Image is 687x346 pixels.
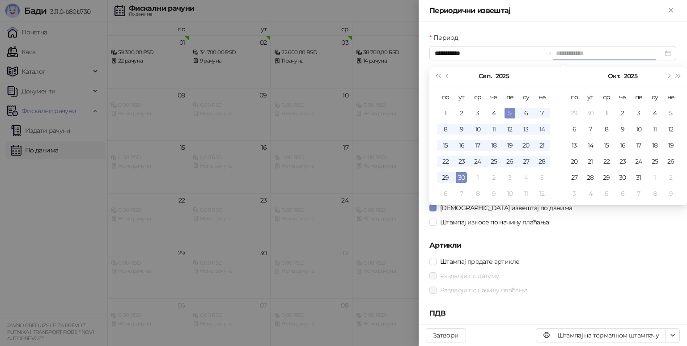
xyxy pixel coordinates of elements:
[488,172,499,183] div: 2
[663,153,679,169] td: 2025-10-26
[437,137,454,153] td: 2025-09-15
[505,124,515,135] div: 12
[633,156,644,167] div: 24
[663,169,679,186] td: 2025-11-02
[569,124,580,135] div: 6
[435,48,542,58] input: Период
[647,153,663,169] td: 2025-10-25
[496,67,509,85] button: Изабери годину
[663,121,679,137] td: 2025-10-12
[624,67,637,85] button: Изабери годину
[569,140,580,151] div: 13
[454,121,470,137] td: 2025-09-09
[666,188,676,199] div: 9
[582,105,598,121] td: 2025-09-30
[518,105,534,121] td: 2025-09-06
[488,156,499,167] div: 25
[615,137,631,153] td: 2025-10-16
[545,50,552,57] span: to
[505,188,515,199] div: 10
[582,121,598,137] td: 2025-10-07
[486,169,502,186] td: 2025-10-02
[601,108,612,118] div: 1
[666,140,676,151] div: 19
[518,89,534,105] th: су
[617,172,628,183] div: 30
[456,124,467,135] div: 9
[566,153,582,169] td: 2025-10-20
[566,121,582,137] td: 2025-10-06
[534,105,550,121] td: 2025-09-07
[633,108,644,118] div: 3
[633,188,644,199] div: 7
[598,137,615,153] td: 2025-10-15
[566,169,582,186] td: 2025-10-27
[488,108,499,118] div: 4
[505,140,515,151] div: 19
[534,121,550,137] td: 2025-09-14
[521,188,531,199] div: 11
[582,169,598,186] td: 2025-10-28
[534,186,550,202] td: 2025-10-12
[566,89,582,105] th: по
[633,172,644,183] div: 31
[666,5,676,16] button: Close
[601,124,612,135] div: 8
[585,156,596,167] div: 21
[456,140,467,151] div: 16
[615,169,631,186] td: 2025-10-30
[598,169,615,186] td: 2025-10-29
[615,105,631,121] td: 2025-10-02
[426,328,466,342] button: Затвори
[537,108,547,118] div: 7
[456,108,467,118] div: 2
[437,257,523,266] span: Штампај продате артикле
[454,169,470,186] td: 2025-09-30
[582,186,598,202] td: 2025-11-04
[472,140,483,151] div: 17
[598,186,615,202] td: 2025-11-05
[666,124,676,135] div: 12
[502,105,518,121] td: 2025-09-05
[440,172,451,183] div: 29
[598,89,615,105] th: ср
[569,156,580,167] div: 20
[486,121,502,137] td: 2025-09-11
[647,137,663,153] td: 2025-10-18
[598,121,615,137] td: 2025-10-08
[647,105,663,121] td: 2025-10-04
[470,121,486,137] td: 2025-09-10
[470,105,486,121] td: 2025-09-03
[454,153,470,169] td: 2025-09-23
[585,108,596,118] div: 30
[582,153,598,169] td: 2025-10-21
[456,172,467,183] div: 30
[486,137,502,153] td: 2025-09-18
[437,153,454,169] td: 2025-09-22
[649,108,660,118] div: 4
[631,186,647,202] td: 2025-11-07
[521,140,531,151] div: 20
[566,105,582,121] td: 2025-09-29
[433,67,443,85] button: Претходна година (Control + left)
[649,140,660,151] div: 18
[598,153,615,169] td: 2025-10-22
[566,186,582,202] td: 2025-11-03
[569,108,580,118] div: 29
[663,105,679,121] td: 2025-10-05
[521,172,531,183] div: 4
[534,169,550,186] td: 2025-10-05
[631,121,647,137] td: 2025-10-10
[472,108,483,118] div: 3
[569,172,580,183] div: 27
[631,169,647,186] td: 2025-10-31
[472,156,483,167] div: 24
[615,121,631,137] td: 2025-10-09
[537,172,547,183] div: 5
[502,89,518,105] th: пе
[488,140,499,151] div: 18
[472,188,483,199] div: 8
[518,137,534,153] td: 2025-09-20
[437,169,454,186] td: 2025-09-29
[647,121,663,137] td: 2025-10-11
